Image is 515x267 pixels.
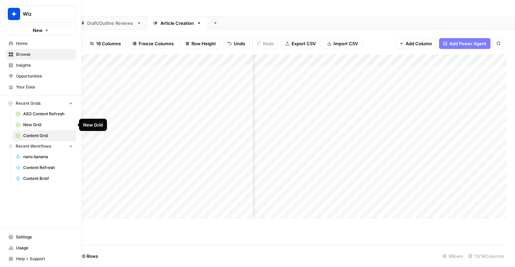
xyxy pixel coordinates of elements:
[16,62,73,68] span: Insights
[71,253,98,260] span: Add 10 Rows
[23,111,73,117] span: AEO Content Refresh
[16,40,73,47] span: Home
[16,51,73,57] span: Browse
[13,162,76,173] a: Content Refresh
[5,98,76,109] button: Recent Grids
[5,141,76,151] button: Recent Workflows
[5,253,76,264] button: Help + Support
[23,165,73,171] span: Content Refresh
[5,49,76,60] a: Browse
[13,109,76,119] a: AEO Content Refresh
[23,176,73,182] span: Content Brief
[406,40,432,47] span: Add Column
[449,40,486,47] span: Add Power Agent
[33,27,43,34] span: New
[160,20,194,27] div: Article Creation
[23,11,64,17] span: Wiz
[5,71,76,82] a: Opportunities
[23,154,73,160] span: nano banana
[8,8,20,20] img: Wiz Logo
[5,82,76,93] a: Your Data
[74,16,147,30] a: Draft/Outline Reviews
[5,60,76,71] a: Insights
[16,100,41,106] span: Recent Grids
[13,119,76,130] a: New Grid
[181,38,220,49] button: Row Height
[16,245,73,251] span: Usage
[16,143,51,149] span: Recent Workflows
[13,151,76,162] a: nano banana
[333,40,358,47] span: Import CSV
[439,38,490,49] button: Add Power Agent
[252,38,278,49] button: Redo
[16,84,73,90] span: Your Data
[395,38,436,49] button: Add Column
[96,40,121,47] span: 18 Columns
[281,38,320,49] button: Export CSV
[23,133,73,139] span: Content Grid
[5,38,76,49] a: Home
[83,121,103,128] div: New Grid
[263,40,274,47] span: Redo
[5,232,76,243] a: Settings
[292,40,316,47] span: Export CSV
[13,130,76,141] a: Content Grid
[466,251,507,262] div: 13/18 Columns
[5,5,76,22] button: Workspace: Wiz
[234,40,245,47] span: Undo
[85,38,125,49] button: 18 Columns
[16,256,73,262] span: Help + Support
[16,73,73,79] span: Opportunities
[13,173,76,184] a: Content Brief
[128,38,178,49] button: Freeze Columns
[16,234,73,240] span: Settings
[323,38,362,49] button: Import CSV
[5,243,76,253] a: Usage
[139,40,174,47] span: Freeze Columns
[440,251,466,262] div: 8 Rows
[147,16,207,30] a: Article Creation
[191,40,216,47] span: Row Height
[87,20,134,27] div: Draft/Outline Reviews
[5,25,76,35] button: New
[23,122,73,128] span: New Grid
[223,38,250,49] button: Undo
